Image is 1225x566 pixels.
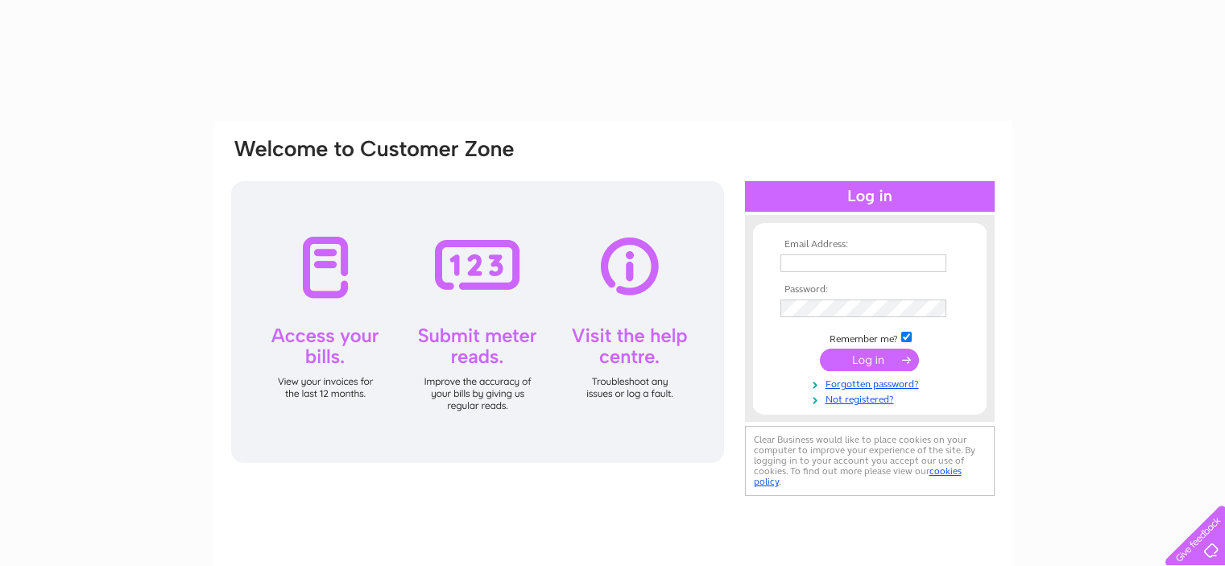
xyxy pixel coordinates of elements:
input: Submit [820,349,919,371]
a: cookies policy [754,465,962,487]
div: Clear Business would like to place cookies on your computer to improve your experience of the sit... [745,426,995,496]
th: Password: [776,284,963,295]
a: Not registered? [780,390,963,406]
th: Email Address: [776,239,963,250]
a: Forgotten password? [780,375,963,390]
td: Remember me? [776,329,963,345]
